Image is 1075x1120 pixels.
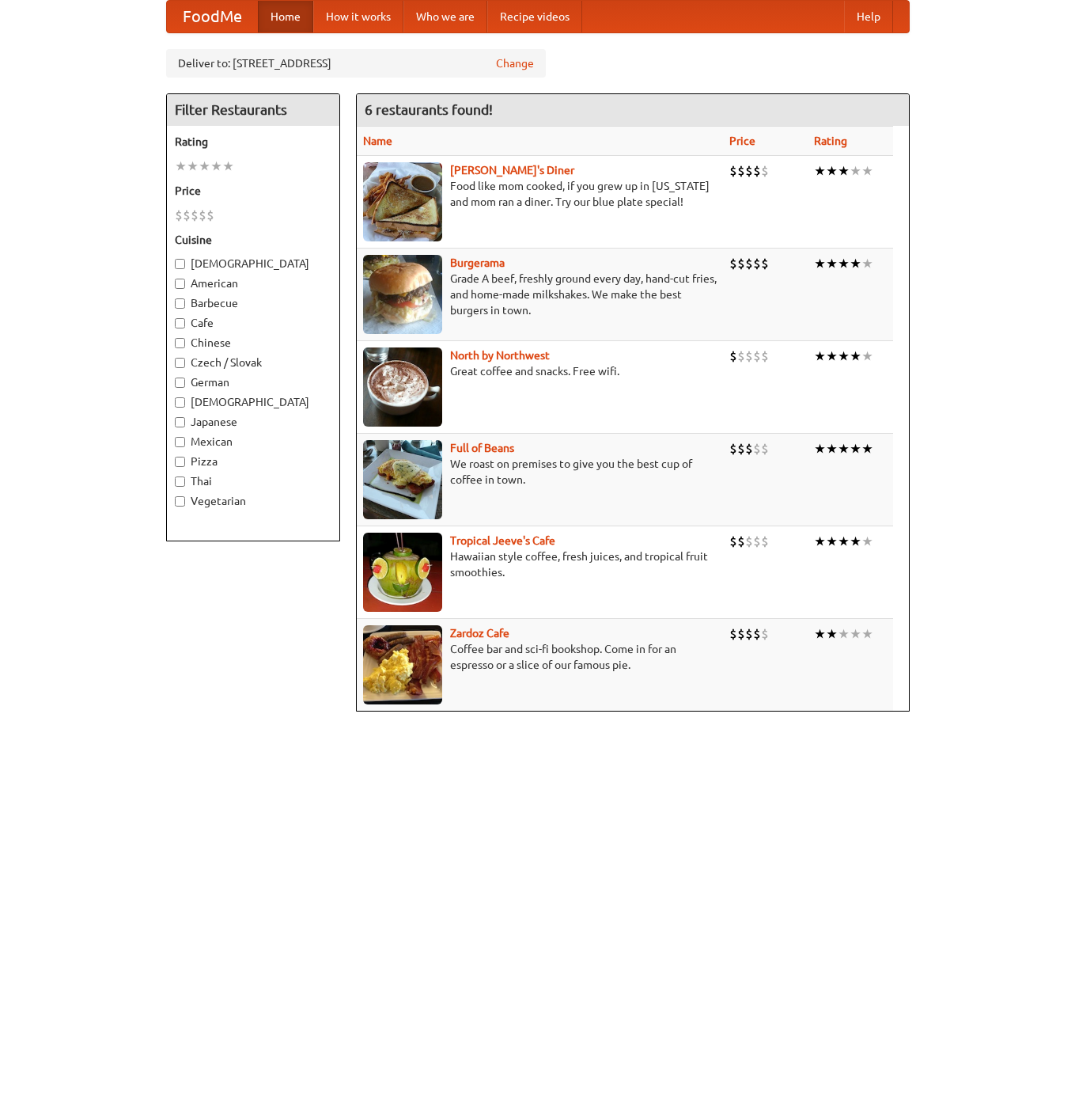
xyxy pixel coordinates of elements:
[753,440,761,457] li: $
[175,298,185,309] input: Barbecue
[850,625,861,643] li: ★
[175,232,331,248] h5: Cuisine
[814,162,826,180] li: ★
[175,338,185,348] input: Chinese
[753,347,761,365] li: $
[175,358,185,368] input: Czech / Slovak
[814,135,847,147] a: Rating
[450,256,505,269] a: Burgerama
[814,347,826,365] li: ★
[175,454,331,469] label: Pizza
[403,1,487,32] a: Who we are
[861,255,873,272] li: ★
[450,534,555,547] a: Tropical Jeeve's Cafe
[729,347,737,365] li: $
[175,473,331,489] label: Thai
[199,158,210,175] li: ★
[210,158,222,175] li: ★
[175,355,331,370] label: Czech / Slovak
[745,625,753,643] li: $
[850,255,861,272] li: ★
[761,440,769,457] li: $
[838,625,850,643] li: ★
[861,533,873,550] li: ★
[363,255,442,334] img: burgerama.jpg
[363,347,442,427] img: north.jpg
[363,533,442,612] img: jeeves.jpg
[761,162,769,180] li: $
[175,378,185,388] input: German
[745,533,753,550] li: $
[175,318,185,328] input: Cafe
[814,625,826,643] li: ★
[199,207,206,224] li: $
[826,255,838,272] li: ★
[175,496,185,507] input: Vegetarian
[826,440,838,457] li: ★
[191,207,199,224] li: $
[745,440,753,457] li: $
[850,162,861,180] li: ★
[737,347,745,365] li: $
[838,440,850,457] li: ★
[175,259,185,269] input: [DEMOGRAPHIC_DATA]
[753,255,761,272] li: $
[175,394,331,410] label: [DEMOGRAPHIC_DATA]
[844,1,893,32] a: Help
[450,164,574,177] a: [PERSON_NAME]'s Diner
[175,397,185,408] input: [DEMOGRAPHIC_DATA]
[365,102,493,117] ng-pluralize: 6 restaurants found!
[861,347,873,365] li: ★
[487,1,582,32] a: Recipe videos
[826,625,838,643] li: ★
[175,256,331,271] label: [DEMOGRAPHIC_DATA]
[745,255,753,272] li: $
[363,641,717,673] p: Coffee bar and sci-fi bookshop. Come in for an espresso or a slice of our famous pie.
[450,442,514,454] a: Full of Beans
[222,158,234,175] li: ★
[761,255,769,272] li: $
[175,207,183,224] li: $
[175,279,185,289] input: American
[363,162,442,241] img: sallys.jpg
[175,437,185,447] input: Mexican
[729,135,755,147] a: Price
[838,533,850,550] li: ★
[814,440,826,457] li: ★
[258,1,313,32] a: Home
[166,49,546,78] div: Deliver to: [STREET_ADDRESS]
[737,255,745,272] li: $
[183,207,191,224] li: $
[737,162,745,180] li: $
[861,162,873,180] li: ★
[761,533,769,550] li: $
[737,533,745,550] li: $
[745,162,753,180] li: $
[761,625,769,643] li: $
[496,55,534,71] a: Change
[175,315,331,331] label: Cafe
[450,349,550,362] a: North by Northwest
[753,625,761,643] li: $
[838,347,850,365] li: ★
[826,162,838,180] li: ★
[826,533,838,550] li: ★
[861,440,873,457] li: ★
[450,627,509,640] a: Zardoz Cafe
[175,414,331,430] label: Japanese
[175,457,185,467] input: Pizza
[175,134,331,150] h5: Rating
[363,271,717,318] p: Grade A beef, freshly ground every day, hand-cut fries, and home-made milkshakes. We make the bes...
[206,207,214,224] li: $
[814,255,826,272] li: ★
[167,94,339,126] h4: Filter Restaurants
[363,178,717,210] p: Food like mom cooked, if you grew up in [US_STATE] and mom ran a diner. Try our blue plate special!
[850,533,861,550] li: ★
[187,158,199,175] li: ★
[175,158,187,175] li: ★
[363,440,442,519] img: beans.jpg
